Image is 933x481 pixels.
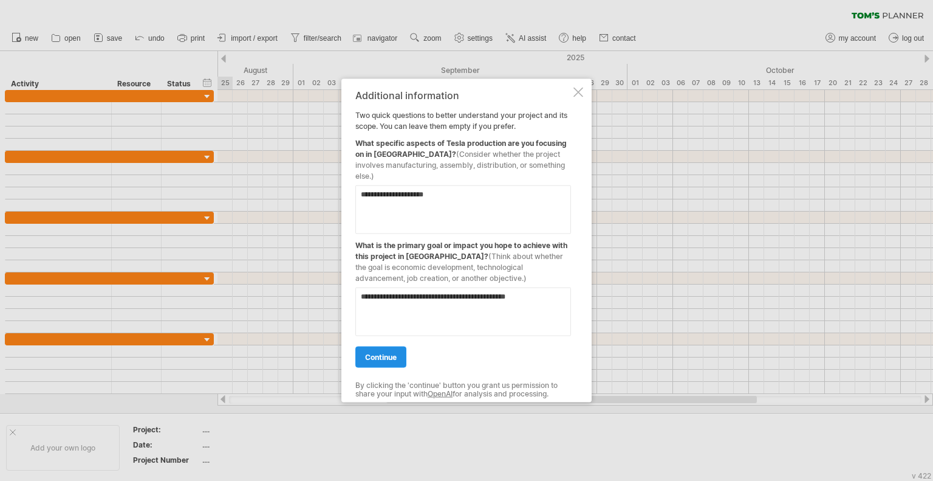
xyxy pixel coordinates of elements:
[355,149,565,180] span: (Consider whether the project involves manufacturing, assembly, distribution, or something else.)
[355,89,571,100] div: Additional information
[365,352,397,361] span: continue
[355,381,571,398] div: By clicking the 'continue' button you grant us permission to share your input with for analysis a...
[355,251,563,282] span: (Think about whether the goal is economic development, technological advancement, job creation, o...
[355,234,571,283] div: What is the primary goal or impact you hope to achieve with this project in [GEOGRAPHIC_DATA]?
[428,389,453,398] a: OpenAI
[355,346,406,367] a: continue
[355,89,571,392] div: Two quick questions to better understand your project and its scope. You can leave them empty if ...
[355,131,571,181] div: What specific aspects of Tesla production are you focusing on in [GEOGRAPHIC_DATA]?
